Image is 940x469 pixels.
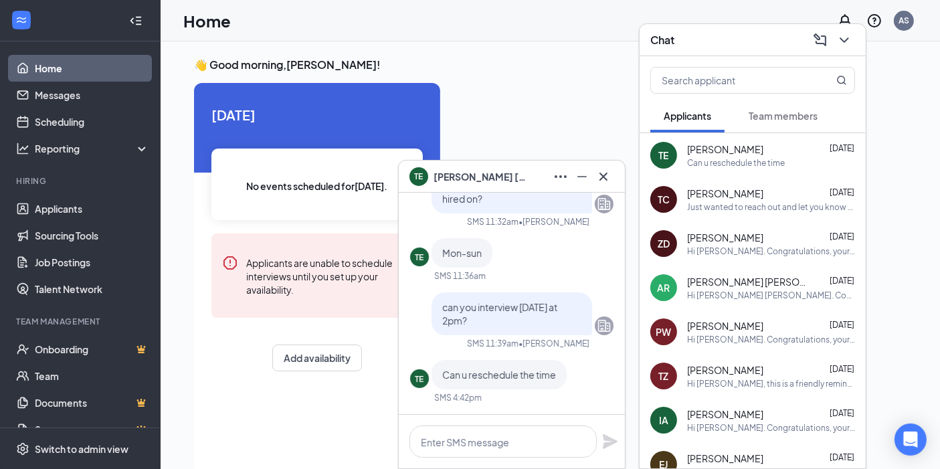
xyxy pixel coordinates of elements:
div: Hi [PERSON_NAME]. Congratulations, your onsite interview with [PERSON_NAME]'s for Delivery Driver... [687,422,855,434]
div: Hi [PERSON_NAME] [PERSON_NAME]. Congratulations, your onsite interview with [PERSON_NAME]'s for D... [687,290,855,301]
a: Sourcing Tools [35,222,149,249]
a: Team [35,363,149,389]
div: Team Management [16,316,147,327]
svg: Error [222,255,238,271]
span: [PERSON_NAME] [687,187,763,200]
div: Hi [PERSON_NAME]. Congratulations, your onsite interview with [PERSON_NAME]'s for Delivery Driver... [687,334,855,345]
svg: Company [596,318,612,334]
svg: ComposeMessage [812,32,828,48]
svg: Collapse [129,14,143,27]
div: Hi [PERSON_NAME], this is a friendly reminder. Your interview with [PERSON_NAME]'s for Team Membe... [687,378,855,389]
h1: Home [183,9,231,32]
button: Cross [593,166,614,187]
span: [PERSON_NAME] [687,319,763,333]
svg: MagnifyingGlass [836,75,847,86]
button: ChevronDown [834,29,855,51]
div: Hiring [16,175,147,187]
svg: QuestionInfo [866,13,882,29]
span: can you interview [DATE] at 2pm? [442,301,557,326]
div: AR [658,281,670,294]
svg: ChevronDown [836,32,852,48]
span: [PERSON_NAME] [687,452,763,465]
div: IA [659,413,668,427]
a: Job Postings [35,249,149,276]
svg: WorkstreamLogo [15,13,28,27]
span: • [PERSON_NAME] [519,338,589,349]
span: Mon-sun [442,247,482,259]
div: SMS 11:32am [467,216,519,227]
div: TZ [659,369,669,383]
div: AS [899,15,909,26]
h3: 👋 Good morning, [PERSON_NAME] ! [194,58,907,72]
span: No events scheduled for [DATE] . [247,179,388,193]
div: TE [415,373,424,385]
button: ComposeMessage [810,29,831,51]
svg: Settings [16,442,29,456]
a: Talent Network [35,276,149,302]
div: Applicants are unable to schedule interviews until you set up your availability. [246,255,412,296]
span: [PERSON_NAME] [PERSON_NAME] [434,169,527,184]
input: Search applicant [651,68,810,93]
span: [PERSON_NAME] [PERSON_NAME] [687,275,808,288]
span: [PERSON_NAME] [687,231,763,244]
a: Home [35,55,149,82]
div: SMS 4:42pm [434,392,482,403]
svg: Notifications [837,13,853,29]
div: Open Intercom Messenger [895,424,927,456]
h3: Chat [650,33,674,48]
a: Messages [35,82,149,108]
span: [DATE] [830,320,854,330]
svg: Ellipses [553,169,569,185]
a: DocumentsCrown [35,389,149,416]
span: [DATE] [830,231,854,242]
span: Team members [749,110,818,122]
span: Can u reschedule the time [442,369,556,381]
a: Applicants [35,195,149,222]
div: Can u reschedule the time [687,157,785,169]
span: [PERSON_NAME] [687,407,763,421]
div: Reporting [35,142,150,155]
a: SurveysCrown [35,416,149,443]
span: [PERSON_NAME] [687,143,763,156]
div: SMS 11:39am [467,338,519,349]
span: [DATE] [830,143,854,153]
span: [DATE] [211,104,423,125]
div: TC [658,193,670,206]
span: [DATE] [830,364,854,374]
button: Minimize [571,166,593,187]
span: [PERSON_NAME] [687,363,763,377]
span: [DATE] [830,276,854,286]
svg: Plane [602,434,618,450]
span: [DATE] [830,408,854,418]
span: [DATE] [830,187,854,197]
span: [DATE] [830,452,854,462]
div: SMS 11:36am [434,270,486,282]
a: OnboardingCrown [35,336,149,363]
div: PW [656,325,672,339]
span: • [PERSON_NAME] [519,216,589,227]
div: Switch to admin view [35,442,128,456]
div: Hi [PERSON_NAME]. Congratulations, your onsite interview with [PERSON_NAME]'s for Delivery Driver... [687,246,855,257]
svg: Cross [595,169,612,185]
svg: Company [596,196,612,212]
div: Just wanted to reach out and let you know that as a driver for [PERSON_NAME] we would require you... [687,201,855,213]
button: Add availability [272,345,362,371]
div: ZD [658,237,670,250]
span: Applicants [664,110,711,122]
a: Scheduling [35,108,149,135]
div: TE [659,149,669,162]
svg: Analysis [16,142,29,155]
div: TE [415,252,424,263]
svg: Minimize [574,169,590,185]
button: Ellipses [550,166,571,187]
